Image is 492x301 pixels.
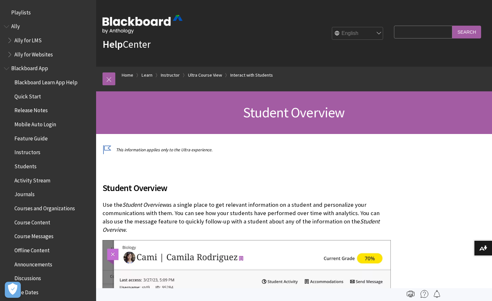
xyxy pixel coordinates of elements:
[4,21,92,60] nav: Book outline for Anthology Ally Help
[332,27,383,40] select: Site Language Selector
[230,71,273,79] a: Interact with Students
[14,105,48,114] span: Release Notes
[5,282,21,298] button: Abrir preferencias
[102,181,391,195] span: Student Overview
[407,290,414,298] img: Print
[14,273,41,281] span: Discussions
[122,201,166,208] span: Student Overview
[102,147,391,153] p: This information applies only to the Ultra experience.
[452,26,481,38] input: Search
[14,175,50,184] span: Activity Stream
[11,63,48,72] span: Blackboard App
[421,290,428,298] img: More help
[14,35,42,44] span: Ally for LMS
[14,147,40,156] span: Instructors
[161,71,180,79] a: Instructor
[14,189,35,198] span: Journals
[14,91,41,100] span: Quick Start
[14,119,56,128] span: Mobile Auto Login
[102,38,151,51] a: HelpCenter
[188,71,222,79] a: Ultra Course View
[11,7,31,16] span: Playlists
[4,7,92,18] nav: Book outline for Playlists
[102,38,123,51] strong: Help
[14,133,48,142] span: Feature Guide
[14,231,53,240] span: Course Messages
[14,77,78,86] span: Blackboard Learn App Help
[14,259,52,268] span: Announcements
[102,201,391,234] p: Use the as a single place to get relevant information on a student and personalize your communica...
[102,15,183,34] img: Blackboard by Anthology
[142,71,152,79] a: Learn
[14,245,50,254] span: Offline Content
[433,290,441,298] img: Follow this page
[14,161,37,170] span: Students
[14,217,50,226] span: Course Content
[14,203,75,212] span: Courses and Organizations
[122,71,133,79] a: Home
[14,49,53,58] span: Ally for Websites
[243,104,345,121] span: Student Overview
[14,287,38,296] span: Due Dates
[11,21,20,30] span: Ally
